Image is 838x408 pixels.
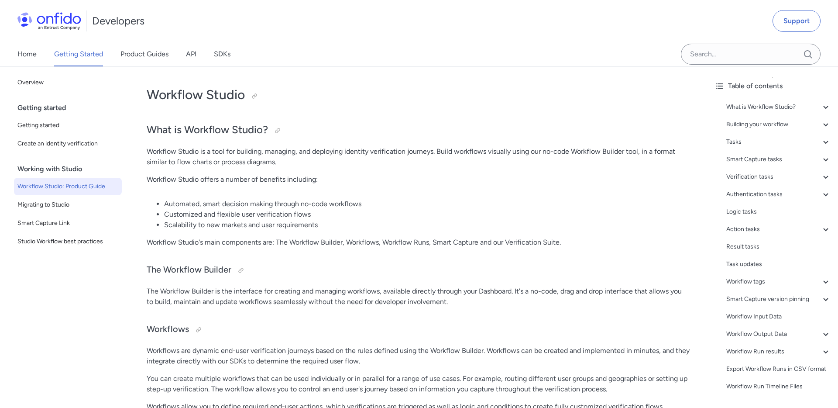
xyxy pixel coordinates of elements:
span: Smart Capture Link [17,218,118,228]
a: Product Guides [120,42,168,66]
h2: What is Workflow Studio? [147,123,690,138]
p: Workflow Studio offers a number of benefits including: [147,174,690,185]
p: Workflow Studio is a tool for building, managing, and deploying identity verification journeys. B... [147,146,690,167]
a: Workflow Run results [726,346,831,357]
p: Workflow Studio's main components are: The Workflow Builder, Workflows, Workflow Runs, Smart Capt... [147,237,690,248]
a: Getting started [14,117,122,134]
a: Getting Started [54,42,103,66]
a: Workflow tags [726,277,831,287]
a: Home [17,42,37,66]
li: Scalability to new markets and user requirements [164,220,690,230]
img: Onfido Logo [17,12,81,30]
span: Studio Workflow best practices [17,236,118,247]
a: Support [773,10,821,32]
li: Automated, smart decision making through no-code workflows [164,199,690,209]
a: SDKs [214,42,230,66]
span: Getting started [17,120,118,131]
a: Workflow Input Data [726,311,831,322]
h1: Workflow Studio [147,86,690,104]
span: Workflow Studio: Product Guide [17,181,118,192]
span: Migrating to Studio [17,200,118,210]
span: Create an identity verification [17,138,118,149]
a: Smart Capture version pinning [726,294,831,304]
a: Verification tasks [726,172,831,182]
h3: The Workflow Builder [147,263,690,277]
a: Workflow Run Timeline Files [726,381,831,392]
a: Authentication tasks [726,189,831,200]
a: Export Workflow Runs in CSV format [726,364,831,374]
div: Getting started [17,99,125,117]
h1: Developers [92,14,144,28]
p: Workflows are dynamic end-user verification journeys based on the rules defined using the Workflo... [147,346,690,367]
a: Workflow Studio: Product Guide [14,178,122,195]
span: Overview [17,77,118,88]
a: Logic tasks [726,207,831,217]
div: Working with Studio [17,160,125,178]
a: Workflow Output Data [726,329,831,339]
p: The Workflow Builder is the interface for creating and managing workflows, available directly thr... [147,286,690,307]
a: Studio Workflow best practices [14,233,122,250]
a: Result tasks [726,242,831,252]
div: Table of contents [714,81,831,91]
a: Task updates [726,259,831,270]
a: API [186,42,196,66]
a: Building your workflow [726,119,831,130]
p: You can create multiple workflows that can be used individually or in parallel for a range of use... [147,373,690,394]
h3: Workflows [147,323,690,337]
input: Onfido search input field [681,44,821,65]
a: Tasks [726,137,831,147]
a: Smart Capture tasks [726,154,831,165]
a: Migrating to Studio [14,196,122,214]
a: Overview [14,74,122,91]
a: Create an identity verification [14,135,122,152]
a: Smart Capture Link [14,214,122,232]
a: Action tasks [726,224,831,235]
a: What is Workflow Studio? [726,102,831,112]
li: Customized and flexible user verification flows [164,209,690,220]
